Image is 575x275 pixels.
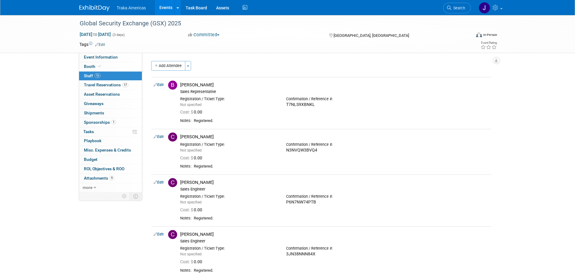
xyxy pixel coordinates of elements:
div: N3NVQW3BVQ4 [286,148,383,153]
span: Giveaways [84,101,104,106]
a: Event Information [79,53,142,62]
span: Cost: $ [180,207,194,212]
span: Playbook [84,138,101,143]
div: Sales Engineer [180,239,489,244]
a: Edit [95,43,105,47]
a: Playbook [79,136,142,145]
div: Event Format [435,31,497,40]
div: [PERSON_NAME] [180,82,489,88]
span: (3 days) [112,33,125,37]
div: Registration / Ticket Type: [180,97,277,101]
span: 0.00 [180,155,205,160]
div: Confirmation / Reference #: [286,246,383,251]
span: ROI, Objectives & ROO [84,166,124,171]
i: Booth reservation complete [98,65,101,68]
a: more [79,183,142,192]
td: Toggle Event Tabs [129,192,142,200]
span: Travel Reservations [84,82,128,87]
span: Sponsorships [84,120,116,125]
a: ROI, Objectives & ROO [79,165,142,174]
a: Travel Reservations17 [79,81,142,90]
a: Giveaways [79,99,142,108]
div: Sales Representative [180,89,489,94]
a: Search [443,3,471,13]
a: Shipments [79,109,142,118]
span: 9 [110,176,114,180]
span: 16 [94,73,101,78]
div: T7NLS9XBNKL [286,102,383,107]
span: Cost: $ [180,259,194,264]
a: Tasks [79,127,142,136]
a: Budget [79,155,142,164]
span: 0.00 [180,207,205,212]
div: Global Security Exchange (GSX) 2025 [78,18,462,29]
img: Format-Inperson.png [476,32,482,37]
span: Staff [84,73,101,78]
div: P6N7NW74PTB [286,200,383,205]
img: C.jpg [168,178,177,187]
span: [DATE] [DATE] [79,32,111,37]
div: [PERSON_NAME] [180,180,489,185]
span: 0.00 [180,110,205,114]
a: Edit [154,180,164,184]
span: Misc. Expenses & Credits [84,148,131,152]
img: Jamie Saenz [479,2,490,14]
span: 0.00 [180,259,205,264]
div: Registered. [194,164,489,169]
td: Tags [79,41,105,47]
span: to [92,32,98,37]
span: Not specified [180,252,202,256]
div: [PERSON_NAME] [180,134,489,140]
span: Asset Reservations [84,92,120,97]
span: Tasks [83,129,94,134]
button: Add Attendee [151,61,185,71]
div: Notes: [180,118,191,123]
span: Not specified [180,148,202,152]
img: C.jpg [168,133,177,142]
a: Sponsorships1 [79,118,142,127]
img: C.jpg [168,230,177,239]
a: Attachments9 [79,174,142,183]
div: Registration / Ticket Type: [180,246,277,251]
a: Booth [79,62,142,71]
div: Notes: [180,268,191,273]
a: Asset Reservations [79,90,142,99]
div: Registered. [194,216,489,221]
span: Not specified [180,103,202,107]
div: Registered. [194,268,489,273]
div: In-Person [483,33,497,37]
a: Edit [154,135,164,139]
span: Cost: $ [180,110,194,114]
div: Confirmation / Reference #: [286,97,383,101]
img: ExhibitDay [79,5,110,11]
span: 1 [111,120,116,124]
span: Traka Americas [117,5,146,10]
span: Booth [84,64,102,69]
div: Sales Engineer [180,187,489,192]
span: Not specified [180,200,202,204]
div: Notes: [180,216,191,221]
span: Shipments [84,110,104,115]
span: Event Information [84,55,118,59]
a: Edit [154,232,164,236]
a: Misc. Expenses & Credits [79,146,142,155]
div: Confirmation / Reference #: [286,142,383,147]
button: Committed [186,32,222,38]
span: 17 [122,83,128,87]
span: more [83,185,92,190]
div: Notes: [180,164,191,169]
span: [GEOGRAPHIC_DATA], [GEOGRAPHIC_DATA] [334,33,409,38]
div: Registration / Ticket Type: [180,142,277,147]
div: Event Rating [481,41,497,44]
td: Personalize Event Tab Strip [119,192,130,200]
div: Registration / Ticket Type: [180,194,277,199]
a: Staff16 [79,72,142,81]
div: 3JN38NNN84X [286,251,383,257]
img: B.jpg [168,81,177,90]
span: Cost: $ [180,155,194,160]
div: Confirmation / Reference #: [286,194,383,199]
div: Registered. [194,118,489,123]
a: Edit [154,83,164,87]
span: Search [451,6,465,10]
div: [PERSON_NAME] [180,232,489,237]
